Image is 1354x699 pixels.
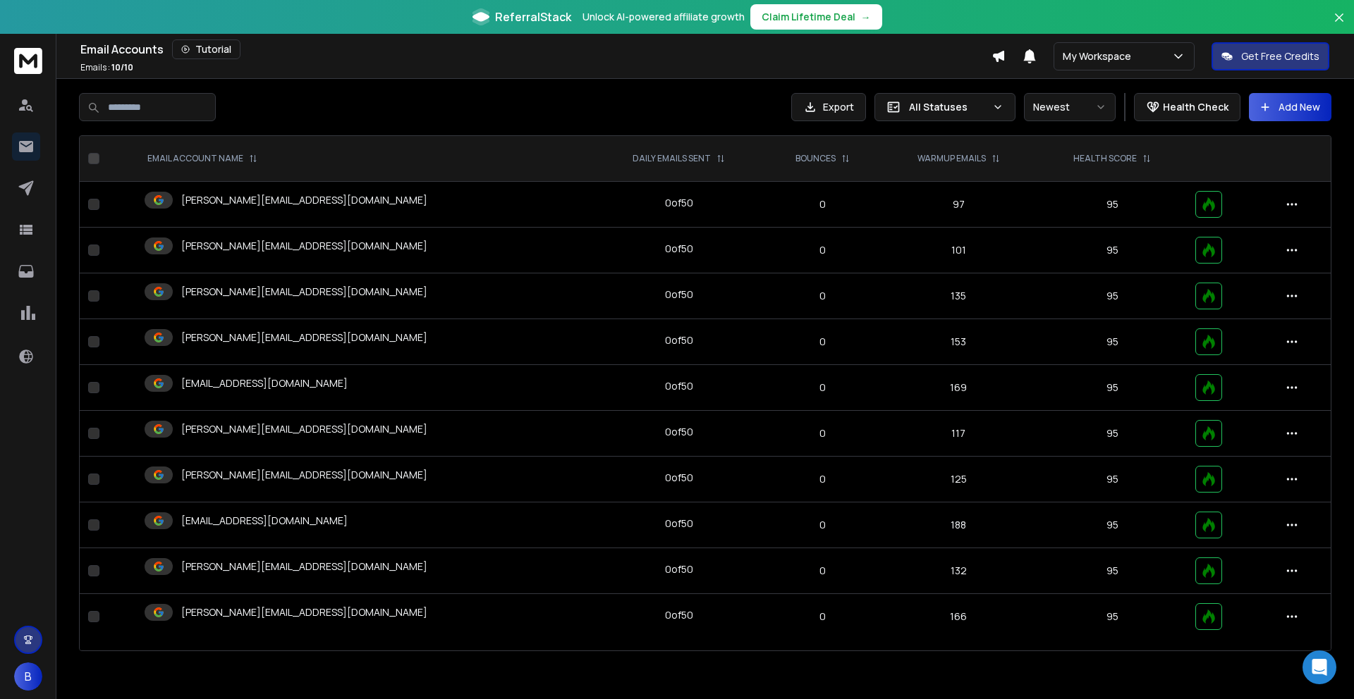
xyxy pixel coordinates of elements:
td: 95 [1037,457,1187,502]
td: 188 [880,502,1037,548]
p: 0 [774,610,872,624]
td: 95 [1037,411,1187,457]
td: 97 [880,182,1037,228]
p: Unlock AI-powered affiliate growth [583,10,745,24]
td: 166 [880,594,1037,640]
div: 0 of 50 [665,242,693,256]
span: 10 / 10 [111,61,133,73]
p: BOUNCES [795,153,836,164]
p: 0 [774,289,872,303]
div: EMAIL ACCOUNT NAME [147,153,257,164]
button: Get Free Credits [1212,42,1329,70]
p: 0 [774,197,872,211]
div: 0 of 50 [665,425,693,439]
p: 0 [774,335,872,349]
p: WARMUP EMAILS [917,153,986,164]
div: 0 of 50 [665,516,693,531]
button: Add New [1249,93,1331,121]
td: 95 [1037,594,1187,640]
td: 95 [1037,319,1187,365]
div: 0 of 50 [665,379,693,393]
p: [PERSON_NAME][EMAIL_ADDRESS][DOMAIN_NAME] [181,605,427,619]
button: Health Check [1134,93,1240,121]
p: Emails : [80,62,133,73]
div: 0 of 50 [665,608,693,622]
p: [PERSON_NAME][EMAIL_ADDRESS][DOMAIN_NAME] [181,422,427,436]
button: Export [791,93,866,121]
td: 101 [880,228,1037,273]
p: 0 [774,381,872,395]
td: 169 [880,365,1037,411]
p: Health Check [1163,100,1228,114]
p: My Workspace [1063,49,1137,63]
div: Open Intercom Messenger [1303,650,1336,684]
div: 0 of 50 [665,196,693,210]
div: Email Accounts [80,39,992,59]
p: 0 [774,243,872,257]
p: [PERSON_NAME][EMAIL_ADDRESS][DOMAIN_NAME] [181,468,427,482]
button: Tutorial [172,39,240,59]
p: [PERSON_NAME][EMAIL_ADDRESS][DOMAIN_NAME] [181,559,427,574]
p: 0 [774,426,872,440]
p: 0 [774,472,872,486]
div: 0 of 50 [665,287,693,302]
button: Newest [1024,93,1116,121]
td: 95 [1037,273,1187,319]
button: B [14,662,42,691]
td: 125 [880,457,1037,502]
div: 0 of 50 [665,333,693,347]
td: 117 [880,411,1037,457]
p: [EMAIL_ADDRESS][DOMAIN_NAME] [181,514,348,528]
td: 95 [1037,182,1187,228]
td: 132 [880,548,1037,594]
p: [PERSON_NAME][EMAIL_ADDRESS][DOMAIN_NAME] [181,330,427,345]
p: [PERSON_NAME][EMAIL_ADDRESS][DOMAIN_NAME] [181,239,427,253]
p: DAILY EMAILS SENT [633,153,711,164]
p: HEALTH SCORE [1073,153,1137,164]
td: 95 [1037,228,1187,273]
td: 95 [1037,365,1187,411]
div: 0 of 50 [665,562,693,576]
span: ReferralStack [495,8,571,25]
span: → [861,10,871,24]
p: 0 [774,564,872,578]
td: 95 [1037,548,1187,594]
p: [EMAIL_ADDRESS][DOMAIN_NAME] [181,376,348,390]
p: [PERSON_NAME][EMAIL_ADDRESS][DOMAIN_NAME] [181,193,427,207]
td: 153 [880,319,1037,365]
p: All Statuses [909,100,987,114]
td: 135 [880,273,1037,319]
button: Claim Lifetime Deal→ [750,4,882,30]
td: 95 [1037,502,1187,548]
div: 0 of 50 [665,471,693,485]
button: Close banner [1330,8,1348,42]
p: Get Free Credits [1241,49,1319,63]
p: [PERSON_NAME][EMAIL_ADDRESS][DOMAIN_NAME] [181,285,427,299]
p: 0 [774,518,872,532]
